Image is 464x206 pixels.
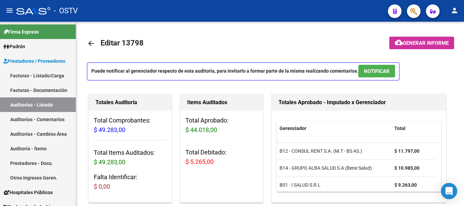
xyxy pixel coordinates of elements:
span: Padrón [3,43,25,50]
span: Editar 13798 [101,39,144,47]
datatable-header-cell: Gerenciador [277,121,392,136]
span: - OSTV [54,3,78,18]
datatable-header-cell: Total [392,121,436,136]
h1: Totales Auditoría [95,97,165,108]
span: Gerenciador [280,126,306,131]
span: Generar informe [403,40,449,46]
span: $ 49.283,00 [94,158,125,166]
span: NOTIFICAR [364,68,390,74]
mat-icon: cloud_download [395,38,403,46]
span: B14 - GRUPO ALBA SALUD S.A (Bene Salud) [280,165,372,171]
span: $ 49.283,00 [94,126,125,133]
p: Puede notificar al gerenciador respecto de esta auditoria, para invitarlo a formar parte de la mi... [87,62,399,80]
span: Prestadores / Proveedores [3,57,65,65]
h1: Items Auditados [187,97,256,108]
span: $ 0,00 [94,183,110,190]
h3: Total Aprobado: [185,116,258,135]
strong: $ 10.985,00 [394,165,420,171]
span: $ 5.265,00 [185,158,214,165]
strong: $ 11.797,00 [394,148,420,154]
span: Hospitales Públicos [3,189,53,196]
mat-icon: menu [5,6,14,15]
h3: Total Items Auditados: [94,148,166,167]
h3: Total Comprobantes: [94,116,166,135]
button: Generar informe [389,37,454,49]
span: $ 44.018,00 [185,126,217,133]
h3: Falta Identificar: [94,172,166,191]
h1: Totales Aprobado - Imputado x Gerenciador [279,97,439,108]
span: B12 - CONSUL RENT S.A. (M.T - BS AS.) [280,148,362,154]
span: Total [394,126,406,131]
span: Firma Express [3,28,39,36]
mat-icon: person [450,6,459,15]
strong: $ 9.263,00 [394,182,417,188]
h3: Total Debitado: [185,148,258,167]
button: NOTIFICAR [358,65,395,77]
mat-icon: arrow_back [87,39,95,48]
div: Open Intercom Messenger [441,183,457,199]
span: B01 - I SALUD S.R.L [280,182,321,188]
